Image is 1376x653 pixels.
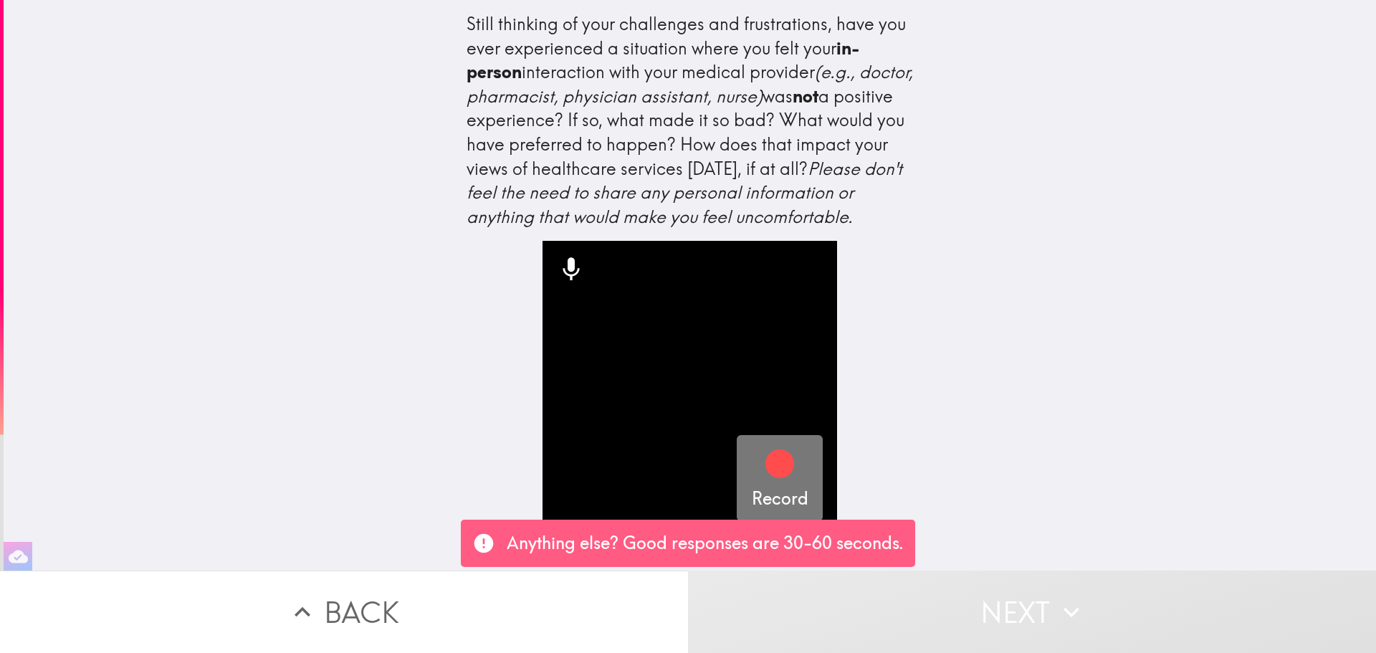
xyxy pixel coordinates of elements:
[688,571,1376,653] button: Next
[467,61,917,107] i: (e.g., doctor, pharmacist, physician assistant, nurse)
[793,85,818,107] b: not
[467,12,914,229] div: Still thinking of your challenges and frustrations, have you ever experienced a situation where y...
[507,531,904,556] p: Anything else? Good responses are 30-60 seconds.
[467,158,907,227] i: Please don't feel the need to share any personal information or anything that would make you feel...
[737,435,823,521] button: Record
[752,487,808,511] h5: Record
